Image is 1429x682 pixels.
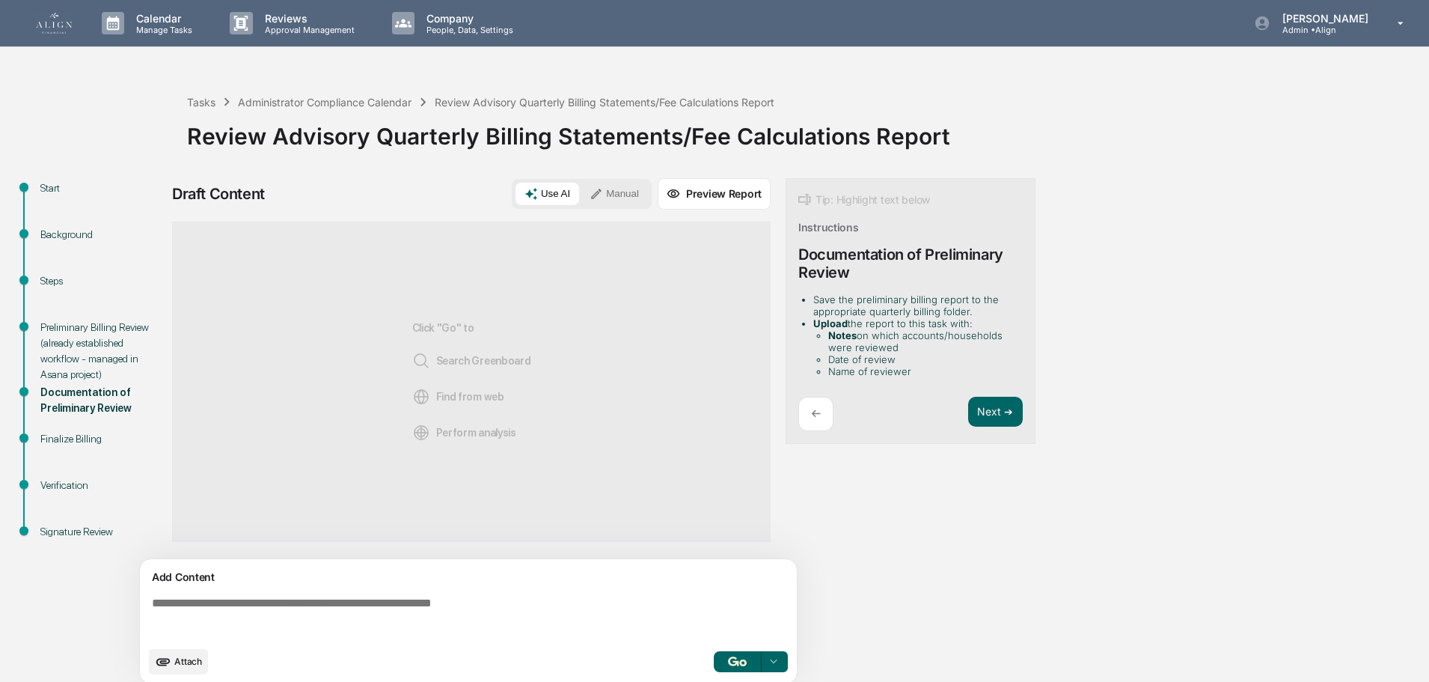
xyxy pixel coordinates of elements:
img: Web [412,388,430,406]
li: Date of review [828,353,1017,365]
span: Perform analysis [412,424,516,442]
img: Analysis [412,424,430,442]
div: Start [40,180,163,196]
p: Company [414,12,521,25]
div: Steps [40,273,163,289]
div: Preliminary Billing Review (already established workflow - managed in Asana project) [40,320,163,383]
div: Administrator Compliance Calendar [238,96,411,109]
div: Documentation of Preliminary Review [40,385,163,416]
button: Next ➔ [968,397,1023,427]
div: Instructions [798,221,859,234]
strong: Notes [828,329,857,341]
img: Go [728,657,746,666]
p: [PERSON_NAME] [1270,12,1376,25]
div: Add Content [149,568,788,586]
p: Calendar [124,12,200,25]
li: Name of reviewer [828,365,1017,377]
div: Signature Review [40,524,163,540]
div: Verification [40,478,163,493]
div: Draft Content [172,185,265,203]
p: Admin • Align [1270,25,1376,35]
button: Manual [581,183,648,205]
li: the report to this task with: [813,317,1017,377]
span: Search Greenboard [412,352,531,370]
strong: Upload [813,317,848,329]
li: Save the preliminary billing report to the appropriate quarterly billing folder. [813,293,1017,317]
button: upload document [149,649,208,675]
span: Attach [174,656,202,667]
img: Search [412,352,430,370]
div: Review Advisory Quarterly Billing Statements/Fee Calculations Report [435,96,774,109]
div: Review Advisory Quarterly Billing Statements/Fee Calculations Report [187,111,1422,150]
p: Manage Tasks [124,25,200,35]
li: on which accounts/households were reviewed [828,329,1017,353]
button: Preview Report [658,178,771,210]
img: logo [36,13,72,34]
p: ← [811,407,821,421]
div: Tasks [187,96,215,109]
div: Documentation of Preliminary Review [798,246,1023,281]
div: Finalize Billing [40,431,163,447]
button: Use AI [515,183,579,205]
p: People, Data, Settings [414,25,521,35]
p: Approval Management [253,25,362,35]
div: Tip: Highlight text below [798,191,930,209]
div: Click "Go" to [412,246,531,517]
p: Reviews [253,12,362,25]
button: Go [714,651,762,672]
iframe: Open customer support [1381,633,1422,673]
span: Find from web [412,388,504,406]
div: Background [40,227,163,243]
